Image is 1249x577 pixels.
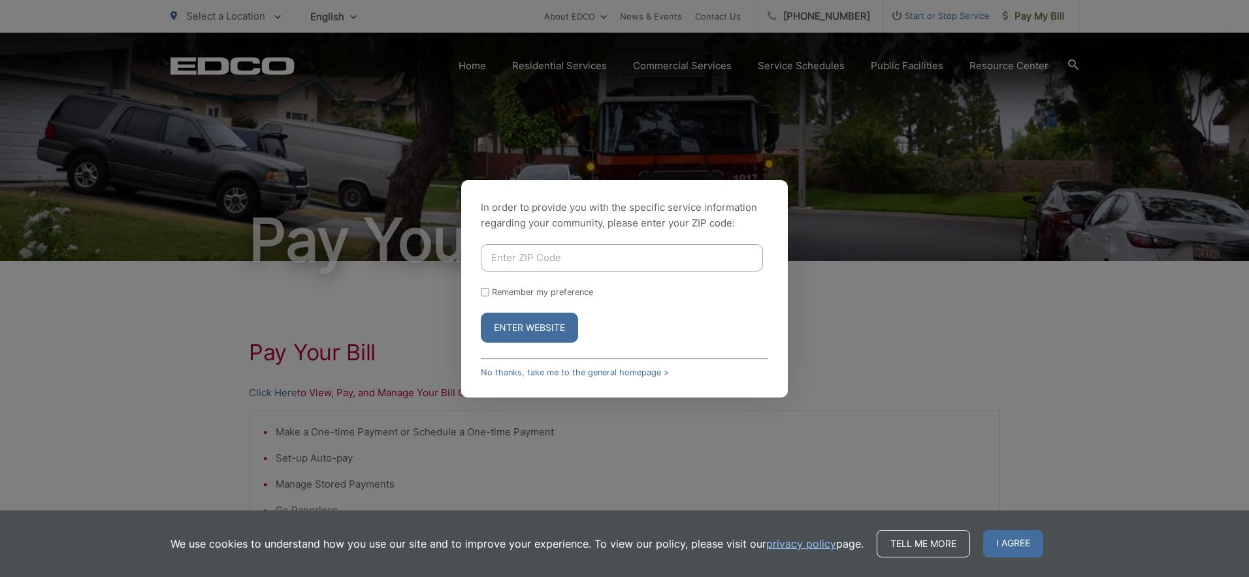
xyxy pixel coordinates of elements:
input: Enter ZIP Code [481,244,763,272]
a: No thanks, take me to the general homepage > [481,367,669,377]
button: Enter Website [481,313,578,343]
span: I agree [983,530,1043,557]
a: privacy policy [766,536,836,552]
label: Remember my preference [492,287,593,297]
a: Tell me more [877,530,970,557]
p: In order to provide you with the specific service information regarding your community, please en... [481,200,768,231]
p: We use cookies to understand how you use our site and to improve your experience. To view our pol... [170,536,864,552]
